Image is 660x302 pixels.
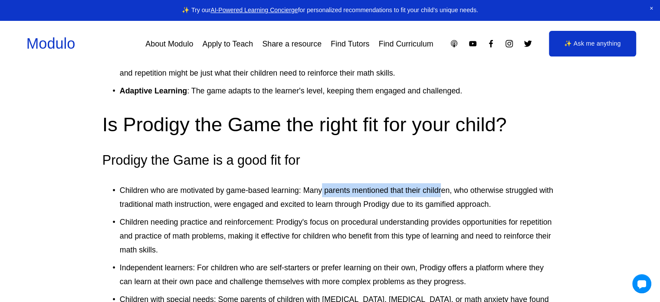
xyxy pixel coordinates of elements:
[120,84,558,98] p: : The game adapts to the learner's level, keeping them engaged and challenged.
[26,35,75,52] a: Modulo
[120,183,558,211] p: Children who are motivated by game-based learning: Many parents mentioned that their children, wh...
[120,86,187,95] strong: Adaptive Learning
[549,31,636,57] a: ✨ Ask me anything
[203,36,253,52] a: Apply to Teach
[210,7,298,13] a: AI-Powered Learning Concierge
[379,36,433,52] a: Find Curriculum
[450,39,459,48] a: Apple Podcasts
[120,261,558,289] p: Independent learners: For children who are self-starters or prefer learning on their own, Prodigy...
[468,39,477,48] a: YouTube
[120,215,558,257] p: Children needing practice and reinforcement: Prodigy's focus on procedural understanding provides...
[486,39,496,48] a: Facebook
[505,39,514,48] a: Instagram
[102,112,558,137] h2: Is Prodigy the Game the right fit for your child?
[262,36,322,52] a: Share a resource
[102,151,558,169] h3: Prodigy the Game is a good fit for
[145,36,193,52] a: About Modulo
[331,36,369,52] a: Find Tutors
[523,39,532,48] a: Twitter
